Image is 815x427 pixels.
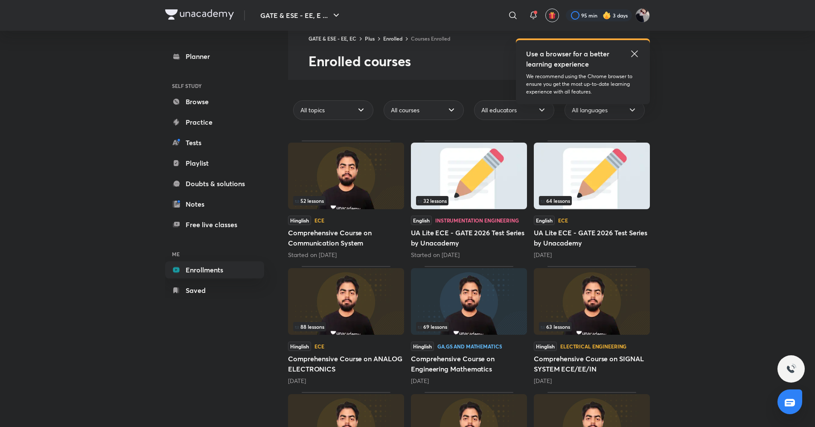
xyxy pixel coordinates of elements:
[418,324,447,329] span: 69 lessons
[314,218,324,223] div: ECE
[539,322,645,331] div: left
[165,216,264,233] a: Free live classes
[411,216,432,225] span: English
[165,282,264,299] a: Saved
[293,322,399,331] div: infocontainer
[539,196,645,205] div: infocontainer
[295,324,324,329] span: 88 lessons
[558,218,568,223] div: ECE
[293,196,399,205] div: infocontainer
[293,322,399,331] div: left
[411,228,527,248] h5: UA Lite ECE - GATE 2026 Test Series by Unacademy
[534,266,650,385] div: Comprehensive Course on SIGNAL SYSTEM ECE/EE/IN
[165,48,264,65] a: Planner
[534,268,650,335] img: Thumbnail
[635,8,650,23] img: Ashutosh Tripathi
[411,354,527,374] h5: Comprehensive Course on Engineering Mathematics
[411,251,527,259] div: Started on Aug 2
[309,35,356,42] a: GATE & ESE - EE, EC
[411,268,527,335] img: Thumbnail
[539,196,645,205] div: infosection
[165,9,234,20] img: Company Logo
[526,73,640,96] p: We recommend using the Chrome browser to ensure you get the most up-to-date learning experience w...
[539,196,645,205] div: left
[288,268,404,335] img: Thumbnail
[383,35,402,42] a: Enrolled
[165,247,264,261] h6: ME
[539,322,645,331] div: infosection
[293,196,399,205] div: infosection
[288,251,404,259] div: Started on Sept 13
[288,266,404,385] div: Comprehensive Course on ANALOG ELECTRONICS
[603,11,611,20] img: streak
[534,140,650,259] div: UA Lite ECE - GATE 2026 Test Series by Unacademy
[365,35,375,42] a: Plus
[534,342,557,351] span: Hinglish
[288,143,404,209] img: Thumbnail
[416,196,522,205] div: infosection
[165,93,264,110] a: Browse
[572,106,608,114] span: All languages
[411,266,527,385] div: Comprehensive Course on Engineering Mathematics
[293,196,399,205] div: left
[539,322,645,331] div: infocontainer
[288,342,311,351] span: Hinglish
[165,114,264,131] a: Practice
[411,143,527,209] img: Thumbnail
[534,354,650,374] h5: Comprehensive Course on SIGNAL SYSTEM ECE/EE/IN
[541,324,570,329] span: 63 lessons
[288,228,404,248] h5: Comprehensive Course on Communication System
[165,196,264,213] a: Notes
[309,53,650,70] h2: Enrolled courses
[411,342,434,351] span: Hinglish
[786,364,796,374] img: ttu
[416,322,522,331] div: left
[288,140,404,259] div: Comprehensive Course on Communication System
[416,322,522,331] div: infocontainer
[288,377,404,385] div: 21 days ago
[165,9,234,22] a: Company Logo
[255,7,346,24] button: GATE & ESE - EE, E ...
[165,155,264,172] a: Playlist
[295,198,324,203] span: 52 lessons
[534,251,650,259] div: 2 days ago
[165,79,264,93] h6: SELF STUDY
[416,322,522,331] div: infosection
[481,106,517,114] span: All educators
[416,196,522,205] div: infocontainer
[411,377,527,385] div: 2 months ago
[165,175,264,192] a: Doubts & solutions
[411,140,527,259] div: UA Lite ECE - GATE 2026 Test Series by Unacademy
[288,216,311,225] span: Hinglish
[534,228,650,248] h5: UA Lite ECE - GATE 2026 Test Series by Unacademy
[545,9,559,22] button: avatar
[560,344,626,349] div: Electrical Engineering
[165,261,264,278] a: Enrollments
[418,198,447,203] span: 32 lessons
[435,218,519,223] div: Instrumentation Engineering
[391,106,419,114] span: All courses
[548,12,556,19] img: avatar
[534,143,650,209] img: Thumbnail
[411,35,450,42] a: Courses Enrolled
[534,377,650,385] div: 5 months ago
[416,196,522,205] div: left
[165,134,264,151] a: Tests
[293,322,399,331] div: infosection
[300,106,325,114] span: All topics
[288,354,404,374] h5: Comprehensive Course on ANALOG ELECTRONICS
[437,344,502,349] div: GA,GS and Mathematics
[541,198,570,203] span: 64 lessons
[526,49,611,69] h5: Use a browser for a better learning experience
[534,216,555,225] span: English
[314,344,324,349] div: ECE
